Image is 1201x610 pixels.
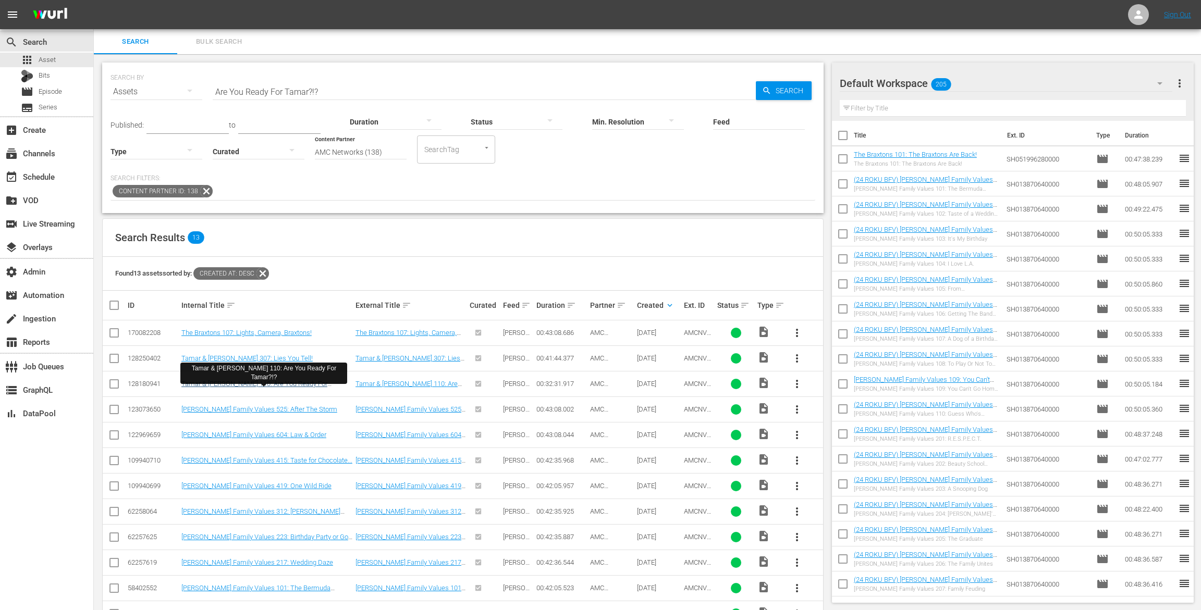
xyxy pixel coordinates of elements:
[1002,471,1093,496] td: SH013870640000
[684,301,714,309] div: Ext. ID
[854,285,998,292] div: [PERSON_NAME] Family Values 105: From [GEOGRAPHIC_DATA] with Love
[1121,321,1178,346] td: 00:50:05.333
[637,507,681,515] div: [DATE]
[115,269,269,277] span: Found 13 assets sorted by:
[1002,496,1093,521] td: SH013870640000
[113,185,200,197] span: Content Partner ID: 138
[1096,578,1109,590] span: Episode
[637,533,681,541] div: [DATE]
[684,405,713,429] span: AMCNVR0000054953
[536,380,587,388] div: 00:32:31.917
[503,299,533,312] div: Feed
[791,454,803,467] span: more_vert
[567,301,576,310] span: sort
[637,584,681,592] div: [DATE]
[854,435,998,442] div: [PERSON_NAME] Family Values 201: R.E.S.P.E.C.T.
[854,276,997,291] a: (24 ROKU BFV) [PERSON_NAME] Family Values 105: From [GEOGRAPHIC_DATA] with Love
[785,320,810,345] button: more_vert
[1121,246,1178,271] td: 00:50:05.333
[1178,402,1191,415] span: reorder
[757,428,770,440] span: Video
[39,86,62,97] span: Episode
[757,402,770,415] span: Video
[785,422,810,447] button: more_vert
[854,576,997,591] a: (24 ROKU BFV) [PERSON_NAME] Family Values 207: Family Feuding
[1121,296,1178,321] td: 00:50:05.333
[775,301,785,310] span: sort
[840,69,1172,98] div: Default Workspace
[1096,478,1109,490] span: Episode
[756,81,812,100] button: Search
[5,360,18,373] span: Job Queues
[536,299,587,312] div: Duration
[536,405,587,413] div: 00:43:08.002
[1002,396,1093,421] td: SH013870640000
[854,385,998,392] div: [PERSON_NAME] Family Values 109: You Can't Go Home Again
[1096,278,1109,290] span: Episode
[181,431,326,439] a: [PERSON_NAME] Family Values 604: Law & Order
[590,380,618,395] span: AMC Networks
[5,313,18,325] span: Ingestion
[590,456,618,472] span: AMC Networks
[1173,71,1186,96] button: more_vert
[183,36,254,48] span: Bulk Search
[181,507,345,523] a: [PERSON_NAME] Family Values 312: [PERSON_NAME] Leading [DEMOGRAPHIC_DATA]
[5,336,18,348] span: Reports
[1096,428,1109,440] span: Episode
[665,301,675,310] span: keyboard_arrow_down
[785,371,810,396] button: more_vert
[356,507,465,531] a: [PERSON_NAME] Family Values 312: [PERSON_NAME] Leading [DEMOGRAPHIC_DATA]
[1121,221,1178,246] td: 00:50:05.333
[931,73,951,95] span: 205
[111,174,815,183] p: Search Filters:
[854,526,997,541] a: (24 ROKU BFV) [PERSON_NAME] Family Values 205: The Graduate
[536,354,587,362] div: 00:41:44.377
[181,482,332,490] a: [PERSON_NAME] Family Values 419: One Wild Ride
[1121,471,1178,496] td: 00:48:36.271
[854,476,997,491] a: (24 ROKU BFV) [PERSON_NAME] Family Values 203: A Snooping Dog
[128,533,178,541] div: 62257625
[791,378,803,390] span: more_vert
[181,584,335,600] a: [PERSON_NAME] Family Values 101: The Bermuda Triangle
[854,551,997,566] a: (24 ROKU BFV) [PERSON_NAME] Family Values 206: The Family Unites
[1178,177,1191,190] span: reorder
[791,480,803,492] span: more_vert
[1096,153,1109,165] span: Episode
[590,507,618,523] span: AMC Networks
[1178,227,1191,240] span: reorder
[854,251,997,266] a: (24 ROKU BFV) [PERSON_NAME] Family Values 104: I Love L.A.
[590,405,618,421] span: AMC Networks
[1002,346,1093,371] td: SH013870640000
[1121,446,1178,471] td: 00:47:02.777
[1173,77,1186,90] span: more_vert
[1096,328,1109,340] span: Episode
[470,301,500,309] div: Curated
[1002,146,1093,171] td: SH051996280000
[356,405,465,421] a: [PERSON_NAME] Family Values 525: After The Storm
[1164,10,1191,19] a: Sign Out
[111,77,202,106] div: Assets
[1121,496,1178,521] td: 00:48:22.400
[1096,203,1109,215] span: Episode
[757,453,770,466] span: Video
[1121,396,1178,421] td: 00:50:05.360
[356,558,465,574] a: [PERSON_NAME] Family Values 217: Wedding Daze
[1002,221,1093,246] td: SH013870640000
[5,407,18,420] span: DataPool
[1096,553,1109,565] span: Episode
[757,299,781,312] div: Type
[1096,303,1109,315] span: Episode
[1096,228,1109,240] span: Episode
[402,301,411,310] span: sort
[1121,371,1178,396] td: 00:50:05.184
[1096,403,1109,415] span: Episode
[100,36,171,48] span: Search
[128,507,178,515] div: 62258064
[503,456,533,480] span: [PERSON_NAME] Feed
[482,143,492,153] button: Open
[1121,546,1178,571] td: 00:48:36.587
[854,561,998,567] div: [PERSON_NAME] Family Values 206: The Family Unites
[1002,271,1093,296] td: SH013870640000
[757,504,770,517] span: Video
[21,54,33,66] span: Asset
